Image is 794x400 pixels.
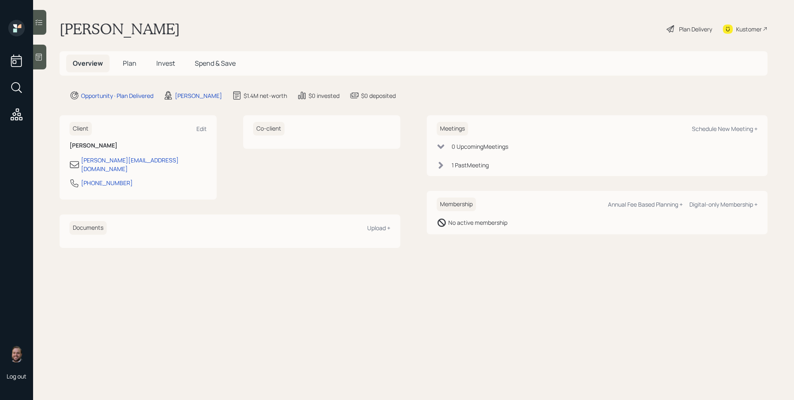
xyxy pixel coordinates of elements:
[309,91,340,100] div: $0 invested
[244,91,287,100] div: $1.4M net-worth
[7,372,26,380] div: Log out
[679,25,712,33] div: Plan Delivery
[175,91,222,100] div: [PERSON_NAME]
[81,179,133,187] div: [PHONE_NUMBER]
[452,142,508,151] div: 0 Upcoming Meeting s
[60,20,180,38] h1: [PERSON_NAME]
[452,161,489,169] div: 1 Past Meeting
[69,122,92,136] h6: Client
[361,91,396,100] div: $0 deposited
[689,200,758,208] div: Digital-only Membership +
[437,198,476,211] h6: Membership
[608,200,683,208] div: Annual Fee Based Planning +
[81,91,153,100] div: Opportunity · Plan Delivered
[736,25,762,33] div: Kustomer
[692,125,758,133] div: Schedule New Meeting +
[123,59,136,68] span: Plan
[69,142,207,149] h6: [PERSON_NAME]
[448,218,507,227] div: No active membership
[367,224,390,232] div: Upload +
[437,122,468,136] h6: Meetings
[73,59,103,68] span: Overview
[195,59,236,68] span: Spend & Save
[196,125,207,133] div: Edit
[8,346,25,362] img: james-distasi-headshot.png
[253,122,285,136] h6: Co-client
[81,156,207,173] div: [PERSON_NAME][EMAIL_ADDRESS][DOMAIN_NAME]
[156,59,175,68] span: Invest
[69,221,107,235] h6: Documents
